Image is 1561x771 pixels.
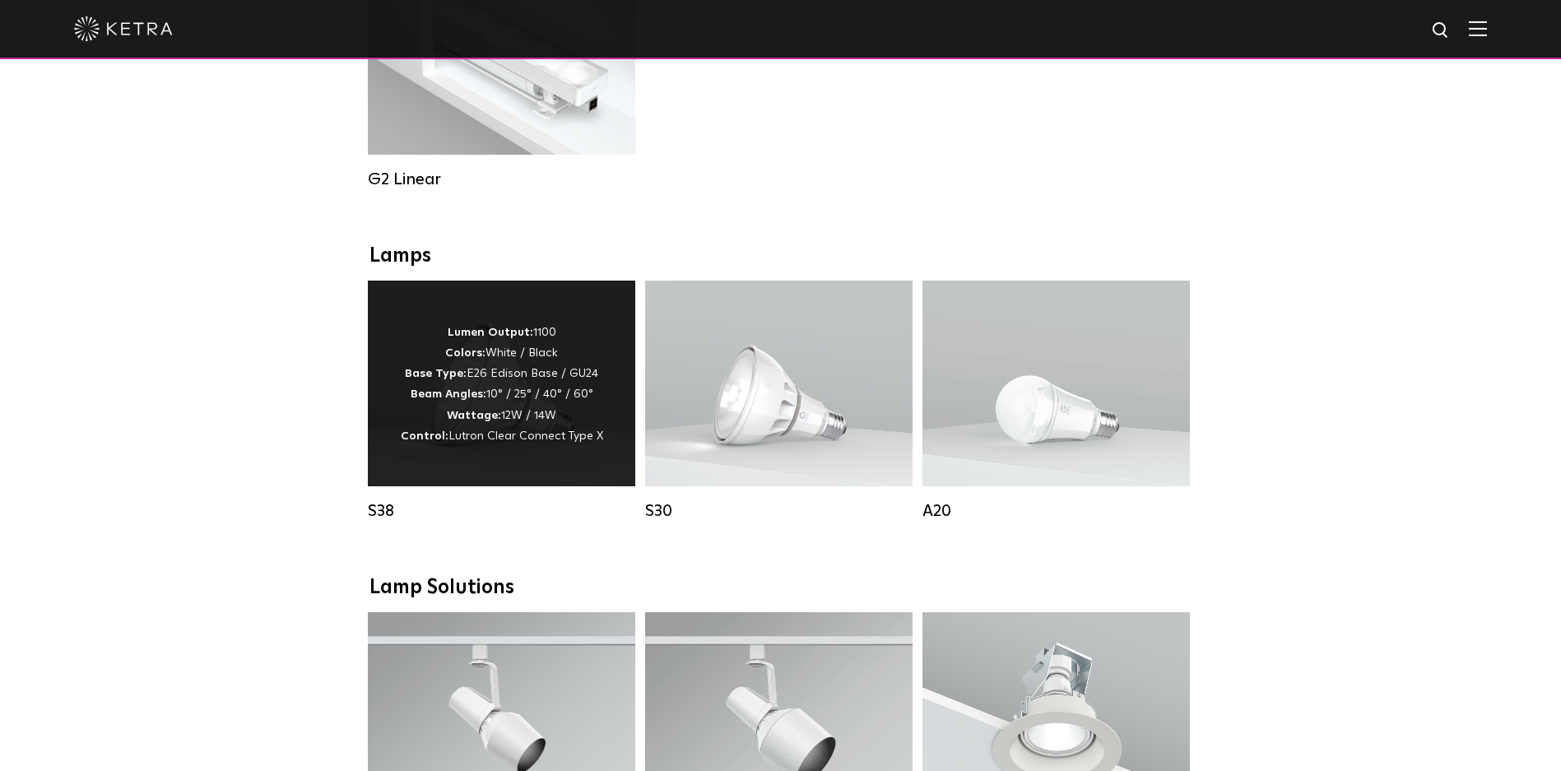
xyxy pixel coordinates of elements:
[401,323,603,447] p: 1100 White / Black E26 Edison Base / GU24 10° / 25° / 40° / 60° 12W / 14W
[369,244,1192,268] div: Lamps
[368,170,635,189] div: G2 Linear
[445,347,485,359] strong: Colors:
[411,388,486,400] strong: Beam Angles:
[645,281,913,521] a: S30 Lumen Output:1100Colors:White / BlackBase Type:E26 Edison Base / GU24Beam Angles:15° / 25° / ...
[401,430,448,442] strong: Control:
[1431,21,1452,41] img: search icon
[448,430,603,442] span: Lutron Clear Connect Type X
[922,281,1190,521] a: A20 Lumen Output:600 / 800Colors:White / BlackBase Type:E26 Edison Base / GU24Beam Angles:Omni-Di...
[368,281,635,521] a: S38 Lumen Output:1100Colors:White / BlackBase Type:E26 Edison Base / GU24Beam Angles:10° / 25° / ...
[1469,21,1487,36] img: Hamburger%20Nav.svg
[448,327,533,338] strong: Lumen Output:
[405,368,467,379] strong: Base Type:
[645,501,913,521] div: S30
[922,501,1190,521] div: A20
[369,576,1192,600] div: Lamp Solutions
[74,16,173,41] img: ketra-logo-2019-white
[368,501,635,521] div: S38
[447,410,501,421] strong: Wattage:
